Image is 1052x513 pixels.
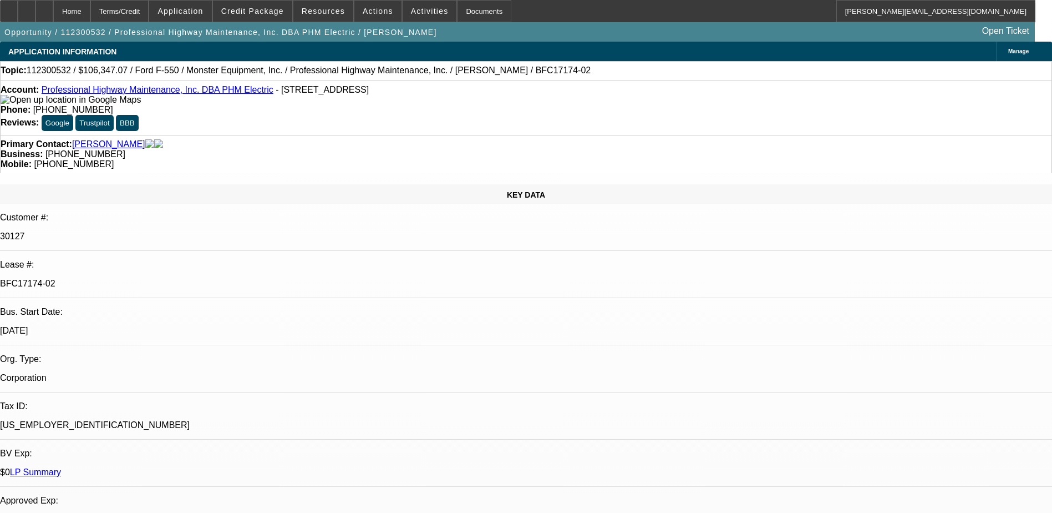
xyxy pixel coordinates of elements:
[42,115,73,131] button: Google
[33,105,113,114] span: [PHONE_NUMBER]
[149,1,211,22] button: Application
[75,115,113,131] button: Trustpilot
[276,85,369,94] span: - [STREET_ADDRESS]
[154,139,163,149] img: linkedin-icon.png
[1,139,72,149] strong: Primary Contact:
[4,28,437,37] span: Opportunity / 112300532 / Professional Highway Maintenance, Inc. DBA PHM Electric / [PERSON_NAME]
[34,159,114,169] span: [PHONE_NUMBER]
[293,1,353,22] button: Resources
[157,7,203,16] span: Application
[1,159,32,169] strong: Mobile:
[1,85,39,94] strong: Account:
[1,66,27,76] strong: Topic:
[72,139,145,149] a: [PERSON_NAME]
[363,7,393,16] span: Actions
[403,1,457,22] button: Activities
[1,149,43,159] strong: Business:
[45,149,125,159] span: [PHONE_NUMBER]
[1,95,141,104] a: View Google Maps
[354,1,402,22] button: Actions
[302,7,345,16] span: Resources
[1008,48,1029,54] span: Manage
[213,1,292,22] button: Credit Package
[145,139,154,149] img: facebook-icon.png
[8,47,116,56] span: APPLICATION INFORMATION
[411,7,449,16] span: Activities
[1,105,31,114] strong: Phone:
[221,7,284,16] span: Credit Package
[978,22,1034,41] a: Open Ticket
[27,66,591,76] span: 112300532 / $106,347.07 / Ford F-550 / Monster Equipment, Inc. / Professional Highway Maintenance...
[1,118,39,127] strong: Reviews:
[507,190,545,199] span: KEY DATA
[116,115,139,131] button: BBB
[10,467,61,477] a: LP Summary
[1,95,141,105] img: Open up location in Google Maps
[42,85,273,94] a: Professional Highway Maintenance, Inc. DBA PHM Electric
